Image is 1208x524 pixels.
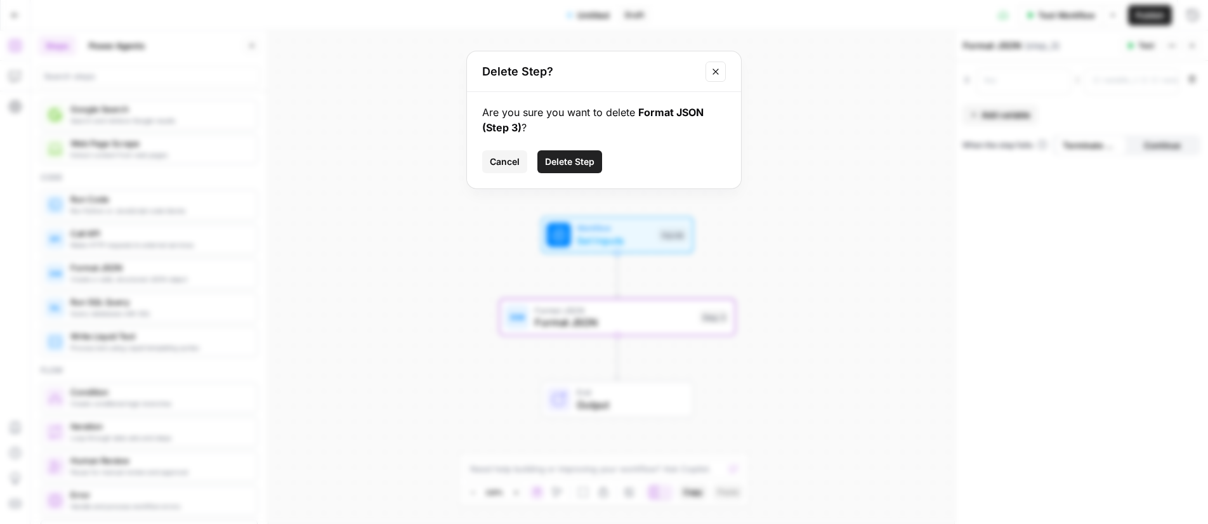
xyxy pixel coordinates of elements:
span: Cancel [490,155,520,168]
button: Close modal [706,62,726,82]
span: Delete Step [545,155,594,168]
button: Delete Step [537,150,602,173]
button: Cancel [482,150,527,173]
div: Are you sure you want to delete ? [482,105,726,135]
h2: Delete Step? [482,63,698,81]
